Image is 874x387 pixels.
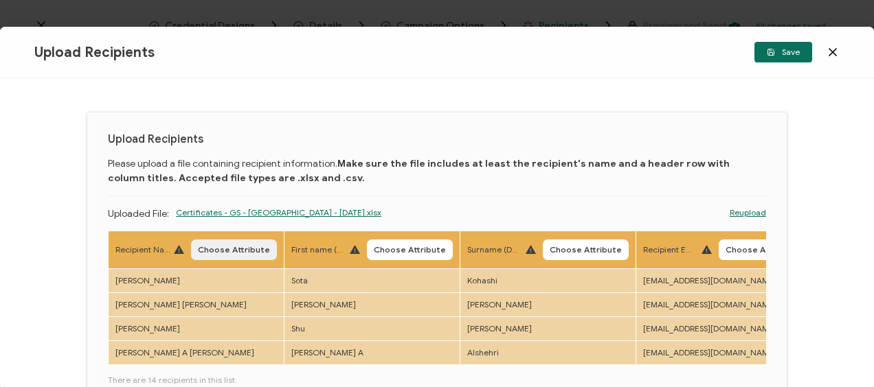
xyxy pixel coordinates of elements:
iframe: Chat Widget [805,321,874,387]
b: Make sure the file includes at least the recipient's name and a header row with column titles. Ac... [108,158,730,184]
span: There are 14 recipients in this list. [108,374,766,386]
button: Save [754,42,812,62]
span: Upload Recipients [34,44,155,61]
span: Choose Attribute [726,246,798,254]
td: [PERSON_NAME] [109,317,284,341]
td: Alshehri [460,341,636,365]
p: Please upload a file containing recipient information. [108,156,766,185]
span: Choose Attribute [374,246,446,254]
span: Recipient Name (UPLOAD) [115,244,170,256]
span: Save [767,48,800,56]
td: [PERSON_NAME] [460,293,636,317]
td: [PERSON_NAME] [284,293,460,317]
span: Certificates - GS - [GEOGRAPHIC_DATA] - [DATE].xlsx [176,207,381,241]
td: [EMAIL_ADDRESS][DOMAIN_NAME] [636,317,812,341]
button: Choose Attribute [719,239,805,260]
td: [PERSON_NAME] [460,317,636,341]
h1: Upload Recipients [108,133,766,146]
td: [PERSON_NAME] A [PERSON_NAME] [109,341,284,365]
td: [PERSON_NAME] [109,269,284,293]
td: [EMAIL_ADDRESS][DOMAIN_NAME] [636,341,812,365]
td: Shu [284,317,460,341]
a: Reupload [730,207,766,219]
td: [EMAIL_ADDRESS][DOMAIN_NAME] [636,269,812,293]
button: Choose Attribute [543,239,629,260]
span: Surname (DO NOT UPLOAD) [467,244,522,256]
span: First name (DO NOT UPLOAD) [291,244,346,256]
p: Uploaded File: [108,207,169,224]
td: [EMAIL_ADDRESS][DOMAIN_NAME] [636,293,812,317]
span: Choose Attribute [550,246,622,254]
td: Sota [284,269,460,293]
button: Choose Attribute [191,239,277,260]
span: Choose Attribute [198,246,270,254]
td: [PERSON_NAME] A [284,341,460,365]
button: Choose Attribute [367,239,453,260]
span: Recipient Email (UPLOAD) [643,244,698,256]
td: Kohashi [460,269,636,293]
td: [PERSON_NAME] [PERSON_NAME] [109,293,284,317]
